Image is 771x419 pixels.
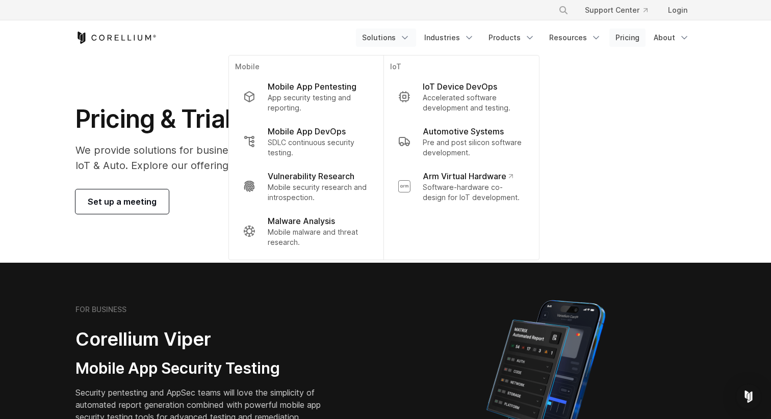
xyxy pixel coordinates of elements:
[268,170,354,182] p: Vulnerability Research
[268,137,369,158] p: SDLC continuous security testing.
[482,29,541,47] a: Products
[609,29,646,47] a: Pricing
[235,62,377,74] p: Mobile
[268,125,346,137] p: Mobile App DevOps
[423,182,525,203] p: Software-hardware co-design for IoT development.
[75,104,482,134] h1: Pricing & Trials
[418,29,480,47] a: Industries
[75,305,126,314] h6: FOR BUSINESS
[268,182,369,203] p: Mobile security research and introspection.
[356,29,696,47] div: Navigation Menu
[268,215,335,227] p: Malware Analysis
[423,125,504,137] p: Automotive Systems
[268,227,369,247] p: Mobile malware and threat research.
[75,359,337,378] h3: Mobile App Security Testing
[268,93,369,113] p: App security testing and reporting.
[75,143,482,173] p: We provide solutions for businesses, research teams, community individuals, and IoT & Auto. Explo...
[736,384,761,409] div: Open Intercom Messenger
[88,195,157,208] span: Set up a meeting
[577,1,656,19] a: Support Center
[75,32,157,44] a: Corellium Home
[235,74,377,119] a: Mobile App Pentesting App security testing and reporting.
[543,29,607,47] a: Resources
[235,209,377,254] a: Malware Analysis Mobile malware and threat research.
[268,80,356,93] p: Mobile App Pentesting
[423,80,497,93] p: IoT Device DevOps
[423,137,525,158] p: Pre and post silicon software development.
[660,1,696,19] a: Login
[235,164,377,209] a: Vulnerability Research Mobile security research and introspection.
[390,119,533,164] a: Automotive Systems Pre and post silicon software development.
[75,328,337,351] h2: Corellium Viper
[423,170,513,182] p: Arm Virtual Hardware
[554,1,573,19] button: Search
[390,74,533,119] a: IoT Device DevOps Accelerated software development and testing.
[235,119,377,164] a: Mobile App DevOps SDLC continuous security testing.
[75,189,169,214] a: Set up a meeting
[648,29,696,47] a: About
[356,29,416,47] a: Solutions
[390,164,533,209] a: Arm Virtual Hardware Software-hardware co-design for IoT development.
[390,62,533,74] p: IoT
[546,1,696,19] div: Navigation Menu
[423,93,525,113] p: Accelerated software development and testing.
